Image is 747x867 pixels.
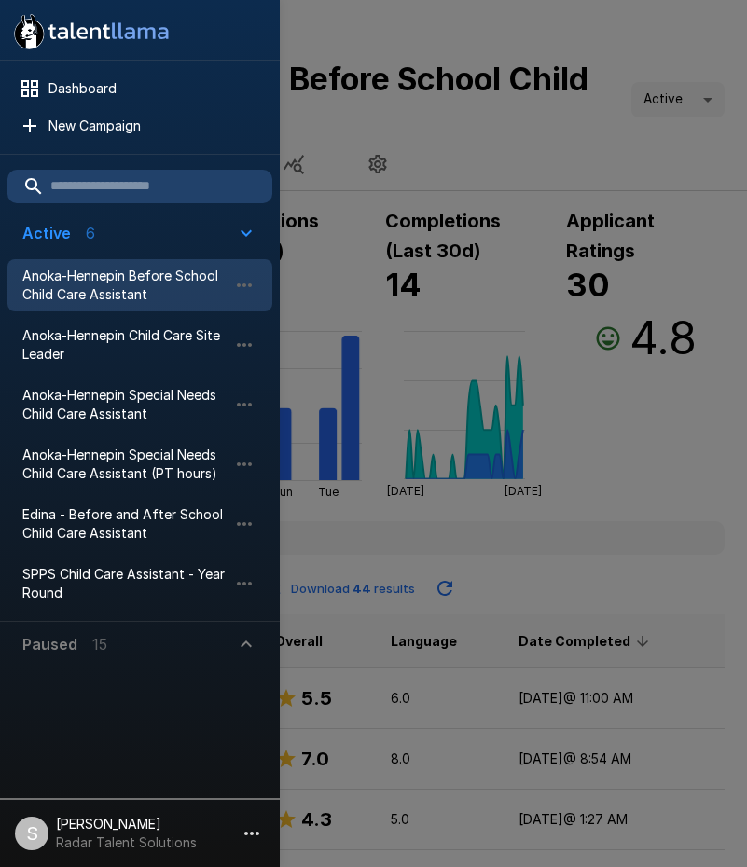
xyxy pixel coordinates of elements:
div: S [15,817,48,850]
p: 6 [86,222,95,244]
div: New Campaign [7,109,272,143]
div: Anoka-Hennepin Special Needs Child Care Assistant (PT hours) [7,438,272,490]
span: Dashboard [48,79,257,98]
p: Active [22,222,71,244]
span: Anoka-Hennepin Special Needs Child Care Assistant (PT hours) [22,446,228,483]
div: SPPS Child Care Assistant - Year Round [7,557,272,610]
button: Paused15 [7,622,272,667]
div: Dashboard [7,72,272,105]
span: Anoka-Hennepin Special Needs Child Care Assistant [22,386,228,423]
span: New Campaign [48,117,257,135]
span: SPPS Child Care Assistant - Year Round [22,565,228,602]
span: Edina - Before and After School Child Care Assistant [22,505,228,543]
div: Anoka-Hennepin Before School Child Care Assistant [7,259,272,311]
div: Anoka-Hennepin Child Care Site Leader [7,319,272,371]
p: Radar Talent Solutions [56,833,197,852]
div: Anoka-Hennepin Special Needs Child Care Assistant [7,378,272,431]
p: [PERSON_NAME] [56,815,197,833]
div: Edina - Before and After School Child Care Assistant [7,498,272,550]
button: Active6 [7,211,272,255]
p: 15 [92,633,107,655]
span: Anoka-Hennepin Before School Child Care Assistant [22,267,228,304]
p: Paused [22,633,77,655]
span: Anoka-Hennepin Child Care Site Leader [22,326,228,364]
